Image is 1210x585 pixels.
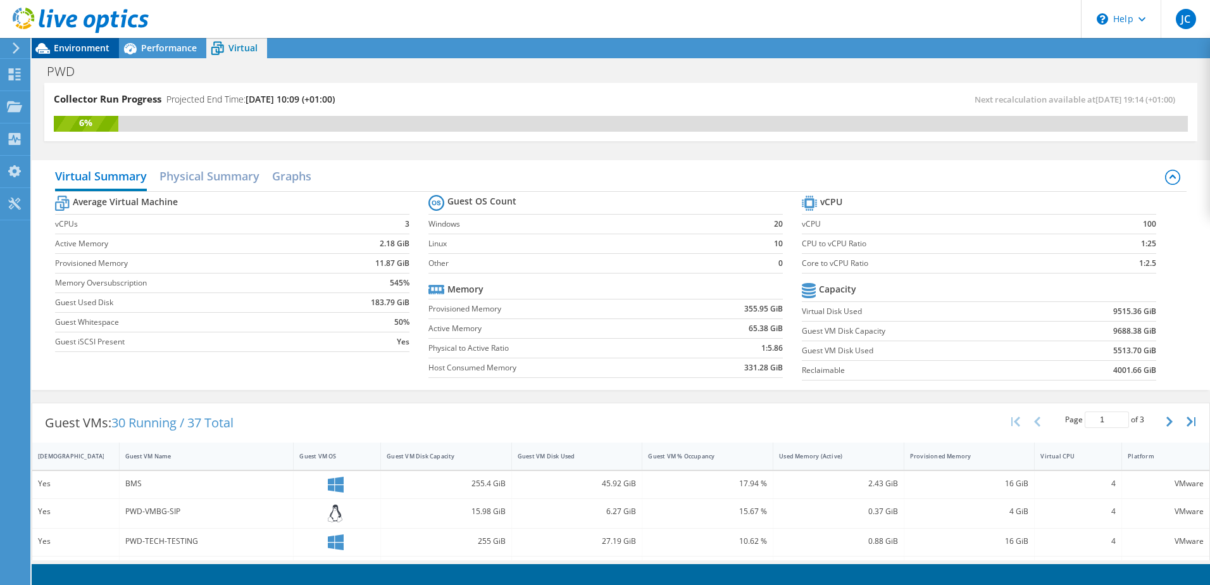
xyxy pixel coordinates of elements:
[55,336,325,348] label: Guest iSCSI Present
[38,534,113,548] div: Yes
[54,116,118,130] div: 6%
[802,257,1088,270] label: Core to vCPU Ratio
[1113,325,1156,337] b: 9688.38 GiB
[228,42,258,54] span: Virtual
[55,316,325,329] label: Guest Whitespace
[820,196,842,208] b: vCPU
[1097,13,1108,25] svg: \n
[428,237,751,250] label: Linux
[428,362,680,374] label: Host Consumed Memory
[1113,305,1156,318] b: 9515.36 GiB
[397,336,409,348] b: Yes
[125,477,288,491] div: BMS
[166,92,335,106] h4: Projected End Time:
[159,163,259,189] h2: Physical Summary
[73,196,178,208] b: Average Virtual Machine
[32,403,246,443] div: Guest VMs:
[428,218,751,230] label: Windows
[1040,534,1116,548] div: 4
[802,325,1042,337] label: Guest VM Disk Capacity
[1143,218,1156,230] b: 100
[38,477,113,491] div: Yes
[802,344,1042,357] label: Guest VM Disk Used
[125,505,288,519] div: PWD-VMBG-SIP
[802,237,1088,250] label: CPU to vCPU Ratio
[975,94,1182,105] span: Next recalculation available at
[774,237,783,250] b: 10
[778,257,783,270] b: 0
[428,342,680,355] label: Physical to Active Ratio
[394,316,409,329] b: 50%
[55,296,325,309] label: Guest Used Disk
[125,452,273,460] div: Guest VM Name
[648,534,767,548] div: 10.62 %
[1113,344,1156,357] b: 5513.70 GiB
[387,452,490,460] div: Guest VM Disk Capacity
[779,452,883,460] div: Used Memory (Active)
[910,477,1029,491] div: 16 GiB
[111,414,234,431] span: 30 Running / 37 Total
[910,505,1029,519] div: 4 GiB
[802,305,1042,318] label: Virtual Disk Used
[910,452,1014,460] div: Provisioned Memory
[38,505,113,519] div: Yes
[1085,412,1129,428] input: jump to page
[1040,452,1101,460] div: Virtual CPU
[802,364,1042,377] label: Reclaimable
[55,277,325,289] label: Memory Oversubscription
[405,218,409,230] b: 3
[774,218,783,230] b: 20
[54,42,109,54] span: Environment
[1128,477,1204,491] div: VMware
[648,505,767,519] div: 15.67 %
[749,322,783,335] b: 65.38 GiB
[246,93,335,105] span: [DATE] 10:09 (+01:00)
[299,452,359,460] div: Guest VM OS
[387,534,506,548] div: 255 GiB
[1140,414,1144,425] span: 3
[371,296,409,309] b: 183.79 GiB
[141,42,197,54] span: Performance
[428,322,680,335] label: Active Memory
[518,477,637,491] div: 45.92 GiB
[779,477,898,491] div: 2.43 GiB
[910,534,1029,548] div: 16 GiB
[387,505,506,519] div: 15.98 GiB
[380,237,409,250] b: 2.18 GiB
[1128,534,1204,548] div: VMware
[518,534,637,548] div: 27.19 GiB
[272,163,311,189] h2: Graphs
[1040,477,1116,491] div: 4
[55,218,325,230] label: vCPUs
[1113,364,1156,377] b: 4001.66 GiB
[1065,412,1144,428] span: Page of
[1141,237,1156,250] b: 1:25
[38,452,98,460] div: [DEMOGRAPHIC_DATA]
[518,452,621,460] div: Guest VM Disk Used
[648,452,752,460] div: Guest VM % Occupancy
[125,534,288,548] div: PWD-TECH-TESTING
[55,163,147,191] h2: Virtual Summary
[744,362,783,374] b: 331.28 GiB
[518,505,637,519] div: 6.27 GiB
[1128,452,1188,460] div: Platform
[779,505,898,519] div: 0.37 GiB
[1128,505,1204,519] div: VMware
[428,257,751,270] label: Other
[390,277,409,289] b: 545%
[819,283,856,296] b: Capacity
[744,303,783,315] b: 355.95 GiB
[1040,505,1116,519] div: 4
[1139,257,1156,270] b: 1:2.5
[387,477,506,491] div: 255.4 GiB
[55,237,325,250] label: Active Memory
[1095,94,1175,105] span: [DATE] 19:14 (+01:00)
[41,65,94,79] h1: PWD
[761,342,783,355] b: 1:5.86
[375,257,409,270] b: 11.87 GiB
[428,303,680,315] label: Provisioned Memory
[779,534,898,548] div: 0.88 GiB
[648,477,767,491] div: 17.94 %
[447,283,483,296] b: Memory
[802,218,1088,230] label: vCPU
